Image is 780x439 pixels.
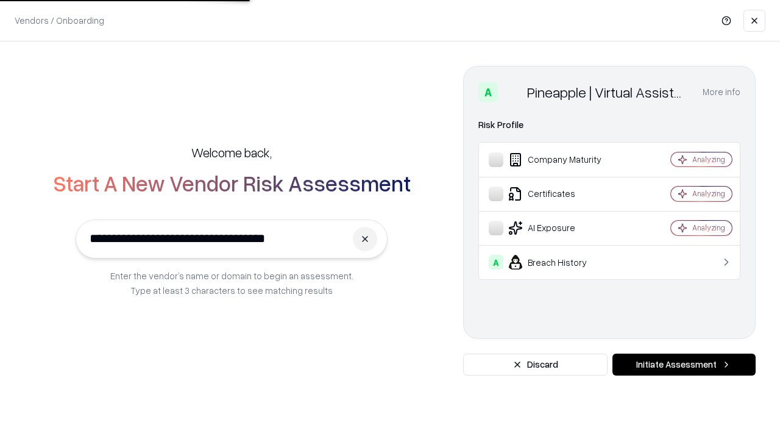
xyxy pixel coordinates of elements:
[478,118,740,132] div: Risk Profile
[110,268,353,298] p: Enter the vendor’s name or domain to begin an assessment. Type at least 3 characters to see match...
[489,255,503,269] div: A
[503,82,522,102] img: Pineapple | Virtual Assistant Agency
[692,154,725,165] div: Analyzing
[489,221,634,235] div: AI Exposure
[489,187,634,201] div: Certificates
[191,144,272,161] h5: Welcome back,
[15,14,104,27] p: Vendors / Onboarding
[692,188,725,199] div: Analyzing
[489,152,634,167] div: Company Maturity
[527,82,688,102] div: Pineapple | Virtual Assistant Agency
[53,171,411,195] h2: Start A New Vendor Risk Assessment
[612,354,756,376] button: Initiate Assessment
[692,223,725,233] div: Analyzing
[478,82,498,102] div: A
[489,255,634,269] div: Breach History
[703,81,740,103] button: More info
[463,354,608,376] button: Discard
